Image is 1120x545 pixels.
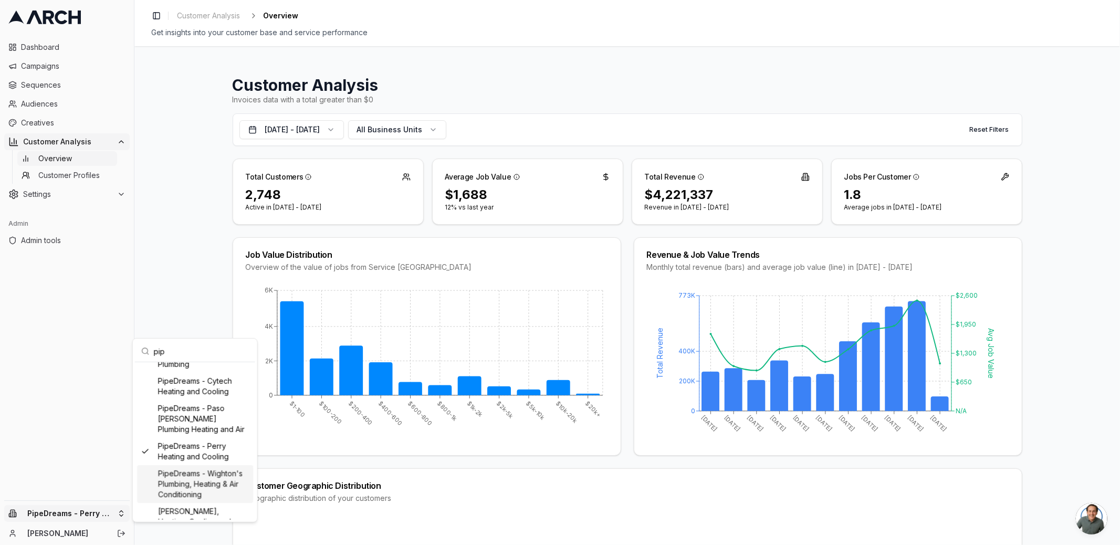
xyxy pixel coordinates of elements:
div: PipeDreams - Wighton's Plumbing, Heating & Air Conditioning [137,465,253,503]
div: [PERSON_NAME], Heating, Cooling and Drains [137,503,253,541]
div: PipeDreams - Paso [PERSON_NAME] Plumbing Heating and Air [137,400,253,438]
div: Suggestions [135,362,255,520]
div: PipeDreams - Cytech Heating and Cooling [137,373,253,400]
input: Search company... [154,341,249,362]
div: PipeDreams - Perry Heating and Cooling [137,438,253,465]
